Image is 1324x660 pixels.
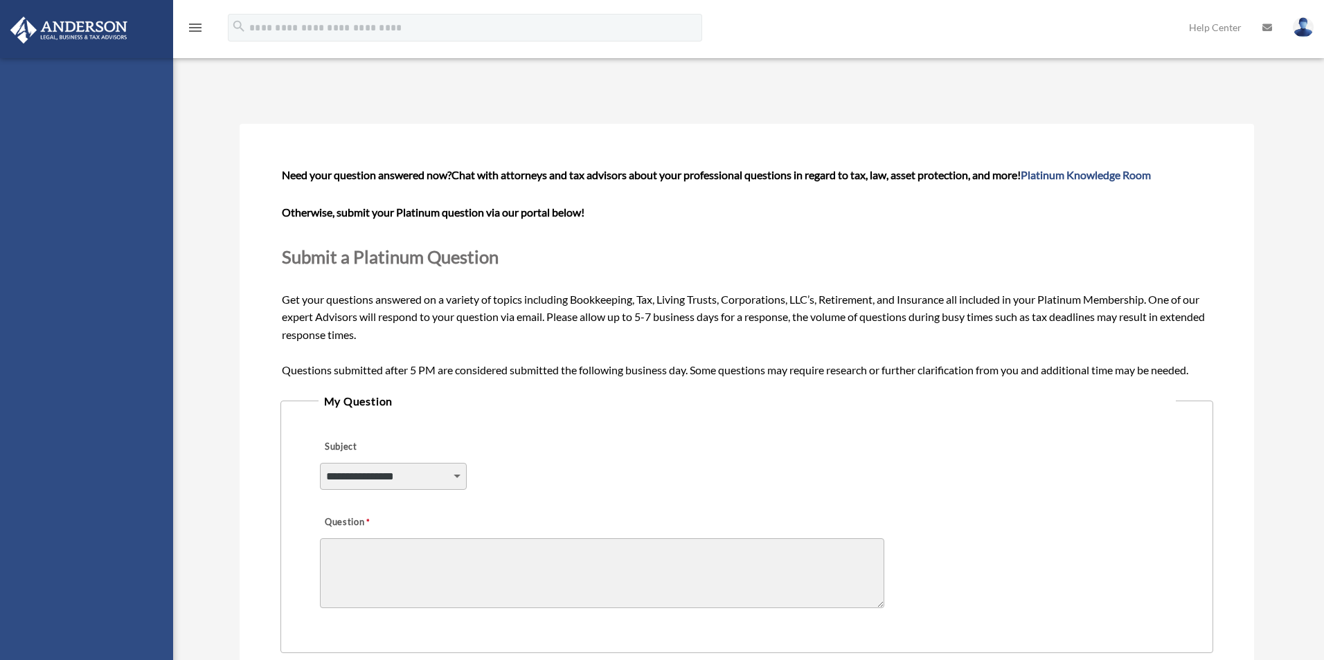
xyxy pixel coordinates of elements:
a: Platinum Knowledge Room [1021,168,1151,181]
span: Chat with attorneys and tax advisors about your professional questions in regard to tax, law, ass... [451,168,1151,181]
span: Submit a Platinum Question [282,246,499,267]
img: User Pic [1293,17,1314,37]
b: Otherwise, submit your Platinum question via our portal below! [282,205,584,219]
label: Question [320,513,427,532]
span: Get your questions answered on a variety of topics including Bookkeeping, Tax, Living Trusts, Cor... [282,168,1213,376]
legend: My Question [319,392,1176,411]
i: search [231,19,247,34]
img: Anderson Advisors Platinum Portal [6,17,132,44]
i: menu [187,19,204,36]
span: Need your question answered now? [282,168,451,181]
label: Subject [320,437,451,457]
a: menu [187,24,204,36]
